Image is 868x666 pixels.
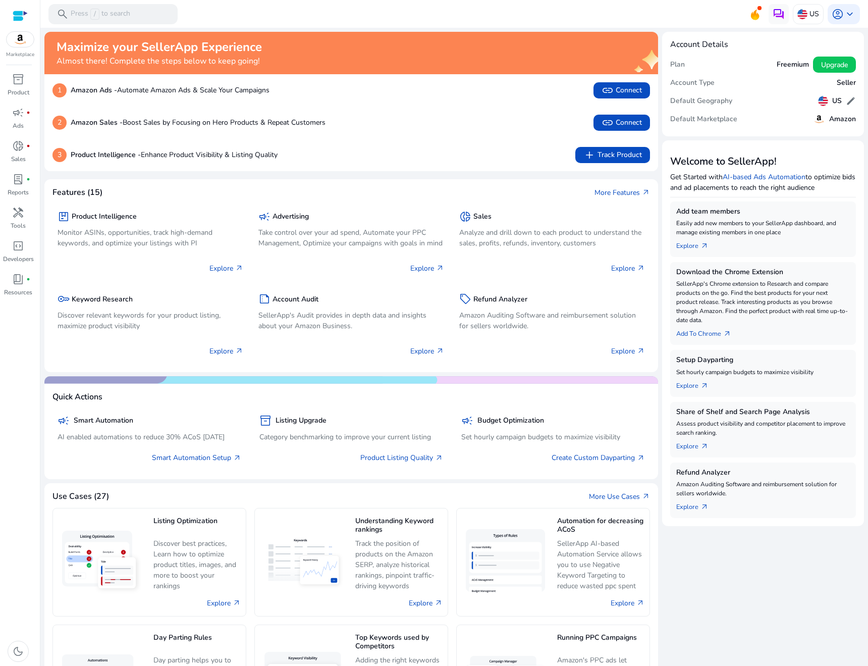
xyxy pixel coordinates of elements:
h5: Top Keywords used by Competitors [355,634,443,651]
span: arrow_outward [436,264,444,272]
img: Listing Optimization [58,527,145,598]
span: campaign [461,415,473,427]
h5: Default Geography [670,97,732,106]
h5: Product Intelligence [72,213,137,221]
span: / [90,9,99,20]
span: arrow_outward [637,347,645,355]
span: inventory_2 [12,73,24,85]
p: Explore [410,346,444,356]
span: arrow_outward [700,442,709,450]
p: Get Started with to optimize bids and ad placements to reach the right audience [670,172,856,193]
span: arrow_outward [700,242,709,250]
h5: Budget Optimization [477,417,544,425]
p: Press to search [71,9,130,20]
span: link [602,84,614,96]
a: Explorearrow_outward [676,498,717,512]
p: Assess product visibility and competitor placement to improve search ranking. [676,419,850,437]
a: More Use Casesarrow_outward [589,491,650,502]
img: us.svg [818,96,828,106]
h5: Freemium [777,61,809,69]
span: arrow_outward [233,454,241,462]
span: sell [459,293,471,305]
h4: Quick Actions [52,392,102,402]
p: Amazon Auditing Software and reimbursement solution for sellers worldwide. [459,310,645,331]
p: Sales [11,155,26,164]
p: Easily add new members to your SellerApp dashboard, and manage existing members in one place [676,219,850,237]
span: keyboard_arrow_down [844,8,856,20]
h5: Understanding Keyword rankings [355,517,443,535]
span: arrow_outward [436,347,444,355]
span: Track Product [583,149,642,161]
a: More Featuresarrow_outward [594,187,650,198]
p: Explore [611,346,645,356]
a: AI-based Ads Automation [723,172,805,182]
h5: Sales [473,213,492,221]
span: arrow_outward [700,382,709,390]
p: Explore [611,263,645,274]
span: arrow_outward [435,454,443,462]
span: arrow_outward [642,188,650,196]
p: Take control over your ad spend, Automate your PPC Management, Optimize your campaigns with goals... [258,227,444,248]
img: Automation for decreasing ACoS [462,525,549,600]
span: arrow_outward [723,330,731,338]
span: arrow_outward [642,492,650,500]
span: arrow_outward [637,454,645,462]
span: search [57,8,69,20]
h5: Amazon [829,115,856,124]
p: Enhance Product Visibility & Listing Quality [71,149,278,160]
span: campaign [12,107,24,119]
h4: Use Cases (27) [52,492,109,501]
span: edit [846,96,856,106]
p: Discover relevant keywords for your product listing, maximize product visibility [58,310,243,331]
p: Automate Amazon Ads & Scale Your Campaigns [71,85,269,95]
h5: US [832,97,842,106]
p: Explore [209,263,243,274]
h5: Day Parting Rules [153,634,241,651]
span: arrow_outward [235,347,243,355]
p: Track the position of products on the Amazon SERP, analyze historical rankings, pinpoint traffic-... [355,538,443,591]
h5: Account Type [670,79,715,87]
p: AI enabled automations to reduce 30% ACoS [DATE] [58,432,241,442]
span: arrow_outward [435,599,443,607]
b: Amazon Sales - [71,118,123,127]
p: Marketplace [6,51,34,59]
a: Explorearrow_outward [676,377,717,391]
h5: Download the Chrome Extension [676,268,850,277]
span: inventory_2 [259,415,272,427]
a: Explorearrow_outward [676,237,717,251]
span: arrow_outward [700,503,709,511]
p: SellerApp AI-based Automation Service allows you to use Negative Keyword Targeting to reduce wast... [557,538,644,591]
button: linkConnect [593,115,650,131]
h5: Default Marketplace [670,115,737,124]
img: amazon.svg [813,113,825,125]
a: Explore [409,598,443,608]
span: fiber_manual_record [26,111,30,115]
p: Developers [3,254,34,264]
span: campaign [258,211,270,223]
span: arrow_outward [233,599,241,607]
h5: Smart Automation [74,417,133,425]
button: Upgrade [813,57,856,73]
h4: Almost there! Complete the steps below to keep going! [57,57,262,66]
a: Smart Automation Setup [152,452,241,463]
p: 3 [52,148,67,162]
span: book_4 [12,273,24,285]
h3: Welcome to SellerApp! [670,156,856,168]
span: Upgrade [821,60,848,70]
span: arrow_outward [235,264,243,272]
h5: Refund Analyzer [676,469,850,477]
span: dark_mode [12,645,24,657]
p: 1 [52,83,67,97]
span: key [58,293,70,305]
p: Tools [11,221,26,230]
p: Category benchmarking to improve your current listing [259,432,443,442]
a: Explore [207,598,241,608]
p: Reports [8,188,29,197]
p: Amazon Auditing Software and reimbursement solution for sellers worldwide. [676,480,850,498]
button: linkConnect [593,82,650,98]
span: account_circle [832,8,844,20]
img: Understanding Keyword rankings [260,532,347,593]
p: Resources [4,288,32,297]
h5: Add team members [676,208,850,216]
span: arrow_outward [637,264,645,272]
